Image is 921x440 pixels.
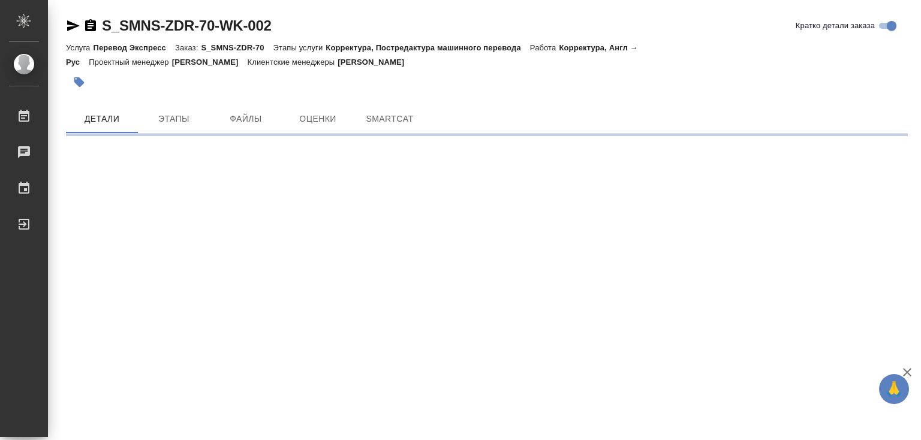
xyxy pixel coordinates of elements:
[145,111,203,126] span: Этапы
[884,376,904,402] span: 🙏
[66,19,80,33] button: Скопировать ссылку для ЯМессенджера
[66,69,92,95] button: Добавить тэг
[879,374,909,404] button: 🙏
[338,58,413,67] p: [PERSON_NAME]
[273,43,326,52] p: Этапы услуги
[66,43,93,52] p: Услуга
[361,111,419,126] span: SmartCat
[326,43,529,52] p: Корректура, Постредактура машинного перевода
[102,17,272,34] a: S_SMNS-ZDR-70-WK-002
[175,43,201,52] p: Заказ:
[172,58,248,67] p: [PERSON_NAME]
[796,20,875,32] span: Кратко детали заказа
[83,19,98,33] button: Скопировать ссылку
[217,111,275,126] span: Файлы
[530,43,559,52] p: Работа
[93,43,175,52] p: Перевод Экспресс
[73,111,131,126] span: Детали
[89,58,171,67] p: Проектный менеджер
[289,111,347,126] span: Оценки
[248,58,338,67] p: Клиентские менеджеры
[201,43,273,52] p: S_SMNS-ZDR-70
